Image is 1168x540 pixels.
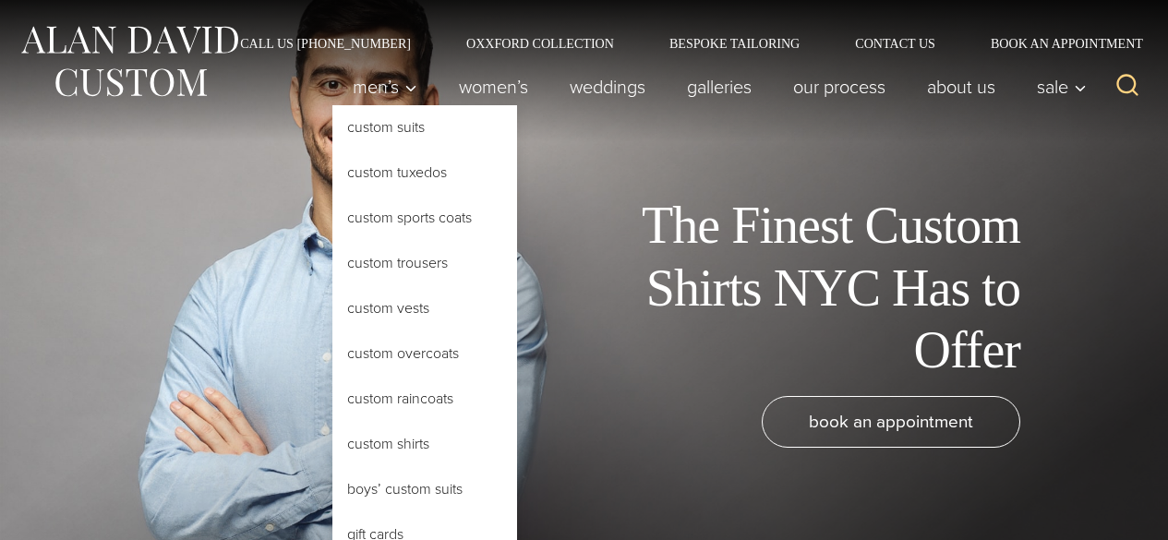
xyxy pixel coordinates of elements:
a: Custom Vests [332,286,517,330]
a: Our Process [773,68,907,105]
a: book an appointment [762,396,1020,448]
nav: Primary Navigation [332,68,1097,105]
a: Book an Appointment [963,37,1150,50]
a: Custom Sports Coats [332,196,517,240]
a: Women’s [439,68,549,105]
button: View Search Form [1105,65,1150,109]
a: Custom Raincoats [332,377,517,421]
a: Contact Us [827,37,963,50]
nav: Secondary Navigation [212,37,1150,50]
a: Custom Tuxedos [332,150,517,195]
img: Alan David Custom [18,20,240,102]
a: Custom Suits [332,105,517,150]
a: About Us [907,68,1017,105]
a: Oxxford Collection [439,37,642,50]
h1: The Finest Custom Shirts NYC Has to Offer [605,195,1020,381]
span: Men’s [353,78,417,96]
a: Call Us [PHONE_NUMBER] [212,37,439,50]
a: Custom Shirts [332,422,517,466]
span: book an appointment [809,408,973,435]
a: Custom Trousers [332,241,517,285]
a: Boys’ Custom Suits [332,467,517,511]
a: Custom Overcoats [332,331,517,376]
a: Galleries [667,68,773,105]
a: weddings [549,68,667,105]
span: Sale [1037,78,1087,96]
a: Bespoke Tailoring [642,37,827,50]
